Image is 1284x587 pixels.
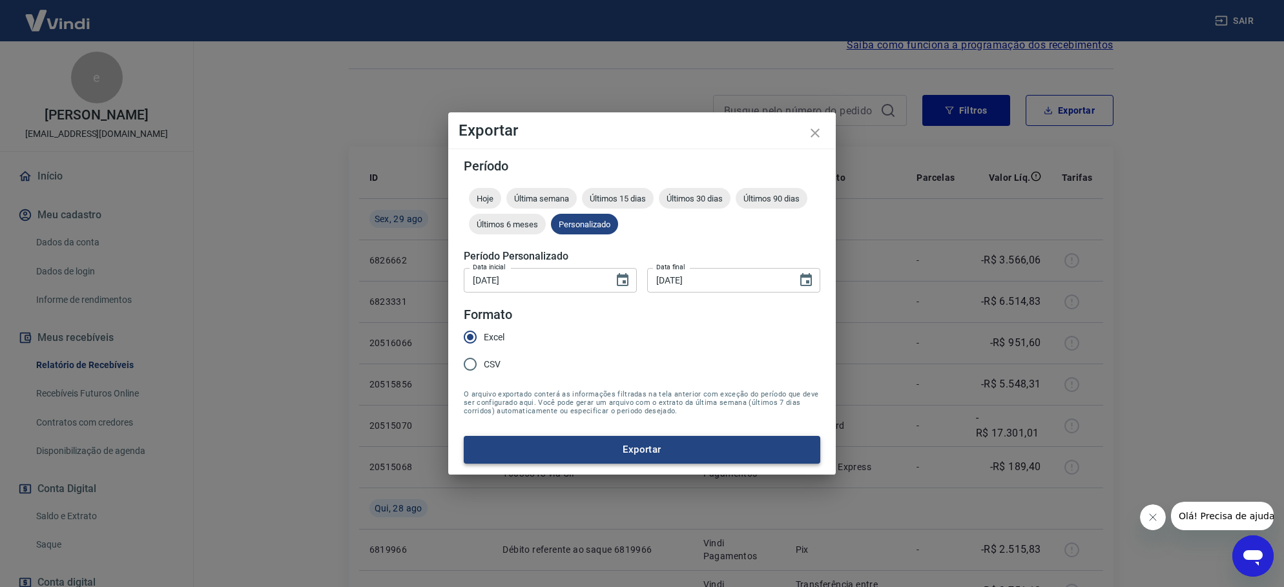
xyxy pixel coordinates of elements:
div: Última semana [506,188,577,209]
span: Últimos 30 dias [659,194,730,203]
label: Data final [656,262,685,272]
div: Últimos 90 dias [736,188,807,209]
span: Hoje [469,194,501,203]
input: DD/MM/YYYY [647,268,788,292]
div: Últimos 15 dias [582,188,654,209]
span: Olá! Precisa de ajuda? [8,9,109,19]
h4: Exportar [459,123,825,138]
span: O arquivo exportado conterá as informações filtradas na tela anterior com exceção do período que ... [464,390,820,415]
span: Últimos 6 meses [469,220,546,229]
button: Exportar [464,436,820,463]
iframe: Fechar mensagem [1140,504,1166,530]
button: Choose date, selected date is 31 de ago de 2025 [793,267,819,293]
div: Últimos 30 dias [659,188,730,209]
div: Personalizado [551,214,618,234]
legend: Formato [464,305,512,324]
button: Choose date, selected date is 1 de ago de 2025 [610,267,636,293]
span: CSV [484,358,501,371]
h5: Período [464,160,820,172]
iframe: Mensagem da empresa [1171,502,1274,530]
span: Últimos 15 dias [582,194,654,203]
div: Últimos 6 meses [469,214,546,234]
span: Últimos 90 dias [736,194,807,203]
label: Data inicial [473,262,506,272]
input: DD/MM/YYYY [464,268,605,292]
div: Hoje [469,188,501,209]
span: Última semana [506,194,577,203]
span: Excel [484,331,504,344]
iframe: Botão para abrir a janela de mensagens [1232,535,1274,577]
h5: Período Personalizado [464,250,820,263]
span: Personalizado [551,220,618,229]
button: close [800,118,831,149]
